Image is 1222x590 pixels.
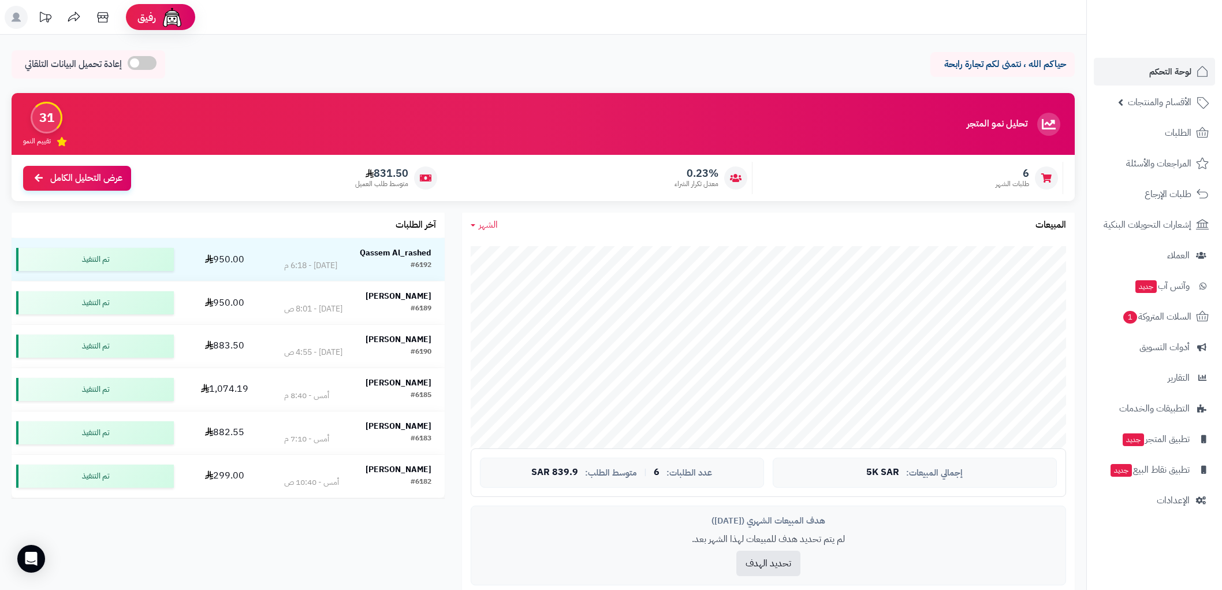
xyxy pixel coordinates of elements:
span: 1 [1123,311,1137,324]
div: [DATE] - 8:01 ص [284,303,342,315]
span: طلبات الإرجاع [1145,186,1191,202]
a: تطبيق المتجرجديد [1094,425,1215,453]
a: لوحة التحكم [1094,58,1215,86]
strong: [PERSON_NAME] [366,377,431,389]
a: الإعدادات [1094,487,1215,514]
span: السلات المتروكة [1122,309,1191,325]
span: جديد [1111,464,1132,477]
div: #6182 [411,477,431,488]
a: الطلبات [1094,119,1215,147]
span: متوسط الطلب: [585,468,637,478]
a: عرض التحليل الكامل [23,166,131,191]
strong: Qassem Al_rashed [360,247,431,259]
span: عدد الطلبات: [666,468,712,478]
td: 950.00 [178,281,271,324]
span: الإعدادات [1157,492,1190,509]
span: رفيق [137,10,156,24]
span: طلبات الشهر [996,179,1029,189]
span: 6 [654,467,660,478]
a: الشهر [471,218,498,232]
td: 1,074.19 [178,368,271,411]
h3: تحليل نمو المتجر [967,119,1027,129]
div: هدف المبيعات الشهري ([DATE]) [480,515,1057,527]
div: أمس - 7:10 م [284,433,329,445]
img: logo-2.png [1143,9,1211,33]
div: #6185 [411,390,431,402]
span: 839.9 SAR [531,467,578,478]
div: تم التنفيذ [16,335,174,358]
a: المراجعات والأسئلة [1094,150,1215,177]
span: تقييم النمو [23,136,51,146]
div: [DATE] - 4:55 ص [284,347,342,358]
span: جديد [1135,280,1157,293]
div: تم التنفيذ [16,465,174,488]
strong: [PERSON_NAME] [366,420,431,432]
span: عرض التحليل الكامل [50,172,122,185]
span: العملاء [1167,247,1190,264]
a: السلات المتروكة1 [1094,303,1215,331]
strong: [PERSON_NAME] [366,333,431,346]
span: لوحة التحكم [1149,64,1191,80]
p: حياكم الله ، نتمنى لكم تجارة رابحة [939,58,1066,71]
span: | [644,468,647,477]
span: معدل تكرار الشراء [675,179,718,189]
span: أدوات التسويق [1139,339,1190,355]
button: تحديد الهدف [736,551,800,576]
td: 950.00 [178,238,271,281]
div: أمس - 10:40 ص [284,477,339,488]
div: [DATE] - 6:18 م [284,260,337,272]
p: لم يتم تحديد هدف للمبيعات لهذا الشهر بعد. [480,533,1057,546]
span: إجمالي المبيعات: [906,468,963,478]
span: 831.50 [355,167,408,180]
span: التقارير [1168,370,1190,386]
div: تم التنفيذ [16,378,174,401]
span: وآتس آب [1134,278,1190,294]
div: #6192 [411,260,431,272]
span: الشهر [479,218,498,232]
span: المراجعات والأسئلة [1126,155,1191,172]
span: التطبيقات والخدمات [1119,400,1190,417]
a: تطبيق نقاط البيعجديد [1094,456,1215,484]
td: 882.55 [178,411,271,454]
a: إشعارات التحويلات البنكية [1094,211,1215,239]
div: Open Intercom Messenger [17,545,45,573]
strong: [PERSON_NAME] [366,463,431,476]
div: تم التنفيذ [16,291,174,314]
a: أدوات التسويق [1094,333,1215,361]
a: وآتس آبجديد [1094,272,1215,300]
img: ai-face.png [161,6,184,29]
div: تم التنفيذ [16,421,174,444]
div: #6189 [411,303,431,315]
a: التطبيقات والخدمات [1094,395,1215,422]
span: 6 [996,167,1029,180]
span: متوسط طلب العميل [355,179,408,189]
div: أمس - 8:40 م [284,390,329,402]
span: الطلبات [1165,125,1191,141]
a: تحديثات المنصة [31,6,59,32]
span: إشعارات التحويلات البنكية [1104,217,1191,233]
span: 0.23% [675,167,718,180]
h3: المبيعات [1035,220,1066,231]
span: إعادة تحميل البيانات التلقائي [25,58,122,71]
td: 299.00 [178,455,271,498]
a: طلبات الإرجاع [1094,180,1215,208]
span: جديد [1123,433,1144,446]
a: التقارير [1094,364,1215,392]
a: العملاء [1094,242,1215,269]
h3: آخر الطلبات [396,220,436,231]
div: تم التنفيذ [16,248,174,271]
td: 883.50 [178,325,271,368]
span: تطبيق المتجر [1122,431,1190,447]
strong: [PERSON_NAME] [366,290,431,302]
span: 5K SAR [866,467,899,478]
div: #6183 [411,433,431,445]
div: #6190 [411,347,431,358]
span: الأقسام والمنتجات [1128,94,1191,110]
span: تطبيق نقاط البيع [1109,462,1190,478]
